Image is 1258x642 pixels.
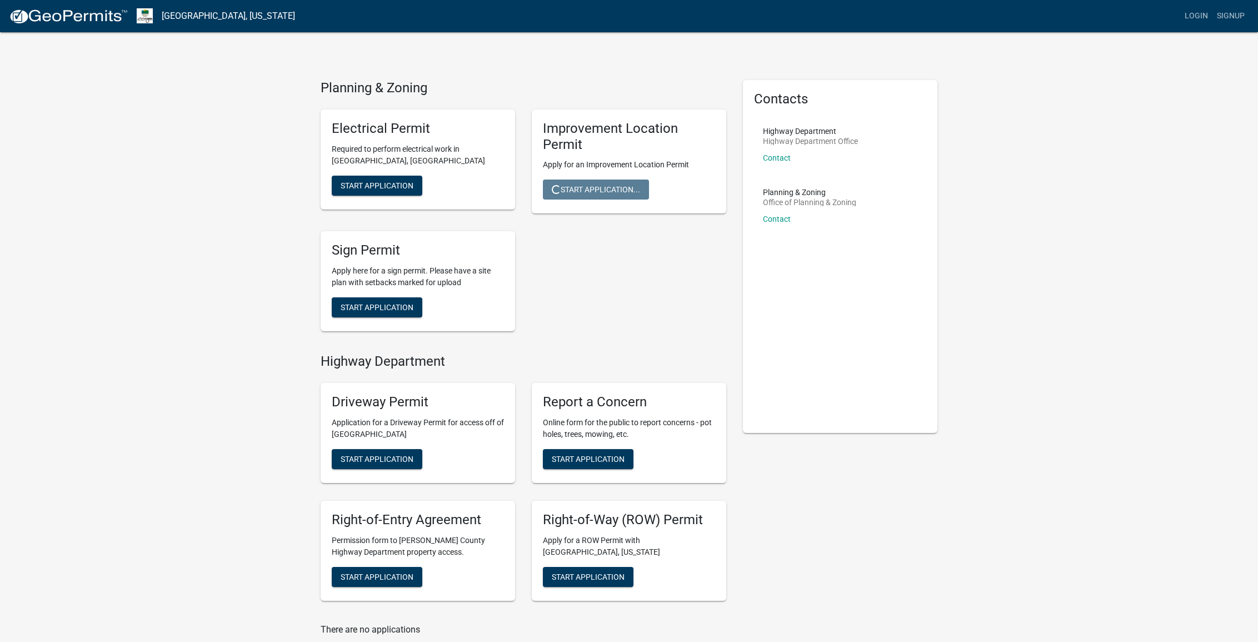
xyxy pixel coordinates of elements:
a: Signup [1212,6,1249,27]
h5: Right-of-Way (ROW) Permit [543,512,715,528]
a: Contact [763,153,791,162]
span: Start Application [552,454,625,463]
span: Start Application [341,454,413,463]
h5: Right-of-Entry Agreement [332,512,504,528]
span: Start Application [341,572,413,581]
span: Start Application [341,181,413,190]
span: Start Application [341,303,413,312]
p: Required to perform electrical work in [GEOGRAPHIC_DATA], [GEOGRAPHIC_DATA] [332,143,504,167]
p: Planning & Zoning [763,188,856,196]
button: Start Application [332,297,422,317]
h5: Report a Concern [543,394,715,410]
button: Start Application [332,449,422,469]
span: Start Application... [552,185,640,194]
button: Start Application [332,176,422,196]
a: Login [1180,6,1212,27]
h5: Sign Permit [332,242,504,258]
p: Apply here for a sign permit. Please have a site plan with setbacks marked for upload [332,265,504,288]
p: Permission form to [PERSON_NAME] County Highway Department property access. [332,535,504,558]
p: Apply for an Improvement Location Permit [543,159,715,171]
h4: Planning & Zoning [321,80,726,96]
button: Start Application [543,567,633,587]
h5: Improvement Location Permit [543,121,715,153]
a: [GEOGRAPHIC_DATA], [US_STATE] [162,7,295,26]
h4: Highway Department [321,354,726,370]
p: Application for a Driveway Permit for access off of [GEOGRAPHIC_DATA] [332,417,504,440]
button: Start Application... [543,180,649,200]
button: Start Application [332,567,422,587]
h5: Driveway Permit [332,394,504,410]
button: Start Application [543,449,633,469]
h5: Electrical Permit [332,121,504,137]
p: Online form for the public to report concerns - pot holes, trees, mowing, etc. [543,417,715,440]
p: Highway Department [763,127,858,135]
p: Highway Department Office [763,137,858,145]
span: Start Application [552,572,625,581]
p: There are no applications [321,623,726,636]
p: Apply for a ROW Permit with [GEOGRAPHIC_DATA], [US_STATE] [543,535,715,558]
img: Morgan County, Indiana [137,8,153,23]
h5: Contacts [754,91,926,107]
p: Office of Planning & Zoning [763,198,856,206]
a: Contact [763,215,791,223]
